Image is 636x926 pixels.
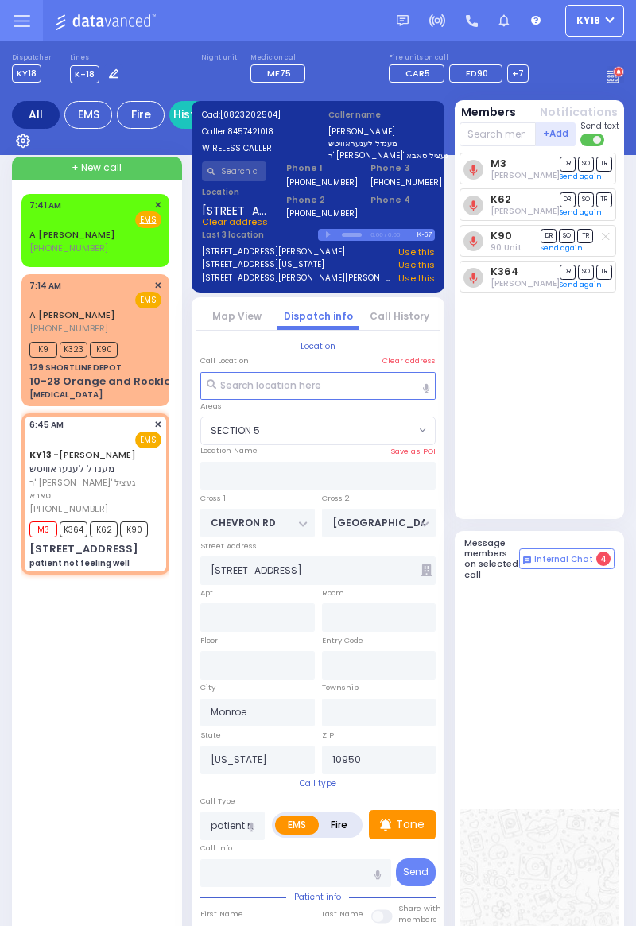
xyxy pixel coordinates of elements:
label: Call Location [200,355,249,366]
label: [PHONE_NUMBER] [286,207,358,219]
span: Internal Chat [534,554,593,565]
span: TR [596,192,612,207]
span: KY13 - [29,448,59,461]
a: Call History [370,309,429,323]
span: DR [560,157,576,172]
span: Phone 3 [370,161,435,175]
button: Internal Chat 4 [519,548,615,569]
div: [MEDICAL_DATA] [29,389,103,401]
span: DR [541,229,556,244]
label: State [200,730,221,741]
a: M3 [491,157,506,169]
label: Cross 1 [200,493,226,504]
span: members [398,914,437,924]
span: TR [596,157,612,172]
span: SECTION 5 [211,424,260,438]
span: 8457421018 [227,126,273,138]
span: DR [560,265,576,280]
span: EMS [135,292,161,308]
button: Notifications [540,104,618,121]
img: Logo [55,11,161,31]
input: Search member [460,122,537,146]
a: Send again [560,207,602,217]
label: EMS [275,816,319,835]
a: Dispatch info [284,309,353,323]
label: Lines [70,53,123,63]
label: Room [322,587,344,599]
span: FD90 [466,67,488,79]
span: KY18 [12,64,41,83]
label: Location Name [200,445,258,456]
a: Send again [541,243,583,253]
span: + New call [72,161,122,175]
a: Use this [398,272,435,285]
label: [PERSON_NAME] [328,126,435,138]
label: Clear address [382,355,436,366]
label: First Name [200,909,243,920]
span: [0823202504] [220,109,281,121]
span: M3 [29,521,57,537]
a: Use this [398,246,435,259]
label: Cross 2 [322,493,350,504]
span: ר' [PERSON_NAME]' געציל סאבא [29,476,157,502]
label: ZIP [322,730,334,741]
label: [PHONE_NUMBER] [286,176,358,188]
span: Phone 1 [286,161,351,175]
span: [STREET_ADDRESS] [202,203,266,215]
span: CAR5 [405,67,430,79]
div: 129 SHORTLINE DEPOT [29,362,122,374]
span: Send text [580,120,619,132]
span: +7 [512,67,524,79]
a: [STREET_ADDRESS][US_STATE] [202,258,324,272]
input: Search location here [200,372,436,401]
span: SO [578,265,594,280]
span: Call type [292,777,344,789]
span: מענדל לענעראוויטש [29,462,114,475]
span: Other building occupants [421,564,432,576]
a: K364 [491,265,519,277]
label: ר' [PERSON_NAME]' געציל סאבא [328,149,435,161]
a: Send again [560,280,602,289]
span: TR [596,265,612,280]
span: K323 [60,342,87,358]
label: Street Address [200,540,257,552]
a: Send again [560,172,602,181]
label: מענדל לענעראוויטש [328,138,435,149]
label: Call Info [200,843,232,854]
img: comment-alt.png [523,556,531,564]
input: Search a contact [202,161,266,181]
span: 7:41 AM [29,200,61,211]
span: 7:14 AM [29,280,61,292]
span: K-18 [70,65,99,83]
span: K364 [60,521,87,537]
label: Call Type [200,796,235,807]
label: Caller name [328,109,435,121]
small: Share with [398,903,441,913]
span: K90 [90,342,118,358]
span: SO [559,229,575,244]
span: K62 [90,521,118,537]
span: SO [578,192,594,207]
span: K9 [29,342,57,358]
label: Save as POI [390,446,436,457]
span: 4 [596,552,611,566]
a: Use this [398,258,435,272]
div: patient not feeling well [29,557,130,569]
label: Caller: [202,126,308,138]
label: Fire units on call [389,53,529,63]
span: ✕ [154,279,161,293]
label: Entry Code [322,635,363,646]
a: History [169,101,217,129]
button: Send [396,858,436,886]
span: SO [578,157,594,172]
span: Getzel Leonorovitz [491,277,560,289]
span: Yoel Friedrich [491,205,560,217]
span: TR [577,229,593,244]
a: A [PERSON_NAME] [29,308,115,321]
label: [PHONE_NUMBER] [370,176,442,188]
label: Township [322,682,359,693]
span: Clear address [202,215,268,228]
span: [PHONE_NUMBER] [29,242,108,254]
span: [PHONE_NUMBER] [29,322,108,335]
h5: Message members on selected call [464,538,520,580]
